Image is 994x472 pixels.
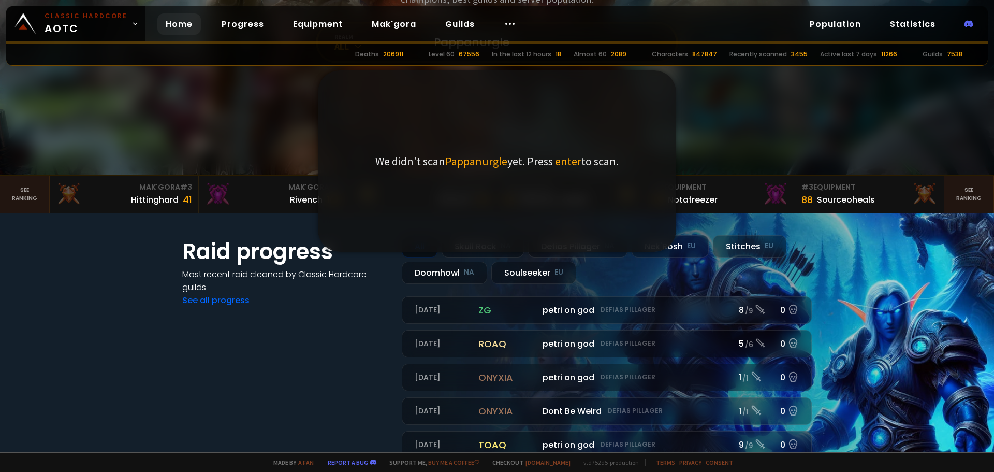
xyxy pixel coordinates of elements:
div: Equipment [801,182,938,193]
a: Population [801,13,869,35]
div: Guilds [923,50,943,59]
span: enter [555,154,581,168]
a: Privacy [679,459,701,466]
a: Report a bug [328,459,368,466]
div: Level 60 [429,50,455,59]
div: Active last 7 days [820,50,877,59]
div: Mak'Gora [56,182,192,193]
a: Statistics [882,13,944,35]
div: Deaths [355,50,379,59]
span: Pappanurgle [445,154,507,168]
a: Home [157,13,201,35]
div: In the last 12 hours [492,50,551,59]
span: # 3 [180,182,192,192]
div: 7538 [947,50,962,59]
a: Terms [656,459,675,466]
a: Mak'gora [363,13,425,35]
p: We didn't scan yet. Press to scan. [375,154,619,168]
div: Equipment [652,182,788,193]
a: [DOMAIN_NAME] [525,459,571,466]
div: 3455 [791,50,808,59]
a: [DATE]toaqpetri on godDefias Pillager9 /90 [402,431,812,459]
div: 11266 [881,50,897,59]
small: NA [464,267,474,278]
div: Almost 60 [574,50,607,59]
div: 847847 [692,50,717,59]
h1: Raid progress [182,235,389,268]
span: AOTC [45,11,127,36]
a: Classic HardcoreAOTC [6,6,145,41]
span: # 3 [801,182,813,192]
div: Characters [652,50,688,59]
small: EU [554,267,563,278]
div: 41 [183,193,192,207]
a: a fan [298,459,314,466]
div: 2089 [611,50,626,59]
div: Nek'Rosh [632,235,709,258]
div: 67556 [459,50,479,59]
span: Support me, [383,459,479,466]
a: #2Equipment88Notafreezer [646,176,795,213]
a: Progress [213,13,272,35]
a: [DATE]zgpetri on godDefias Pillager8 /90 [402,296,812,324]
div: Soulseeker [491,262,576,284]
span: v. d752d5 - production [577,459,639,466]
a: Equipment [285,13,351,35]
a: [DATE]roaqpetri on godDefias Pillager5 /60 [402,330,812,357]
div: 18 [556,50,561,59]
a: Guilds [437,13,483,35]
span: Made by [267,459,314,466]
h4: Most recent raid cleaned by Classic Hardcore guilds [182,268,389,294]
div: Hittinghard [131,193,179,206]
small: Classic Hardcore [45,11,127,21]
a: Buy me a coffee [428,459,479,466]
a: Seeranking [944,176,994,213]
a: See all progress [182,294,250,306]
a: Consent [706,459,733,466]
div: Mak'Gora [205,182,341,193]
div: Doomhowl [402,262,487,284]
div: Recently scanned [729,50,787,59]
div: Sourceoheals [817,193,875,206]
a: #3Equipment88Sourceoheals [795,176,944,213]
a: Mak'Gora#2Rivench100 [199,176,348,213]
small: EU [765,241,773,251]
div: Notafreezer [668,193,718,206]
a: [DATE]onyxiaDont Be WeirdDefias Pillager1 /10 [402,397,812,425]
div: Rivench [290,193,323,206]
div: Stitches [713,235,786,258]
span: Checkout [486,459,571,466]
small: EU [687,241,696,251]
div: 88 [801,193,813,207]
a: Mak'Gora#3Hittinghard41 [50,176,199,213]
div: 206911 [383,50,403,59]
a: [DATE]onyxiapetri on godDefias Pillager1 /10 [402,364,812,391]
